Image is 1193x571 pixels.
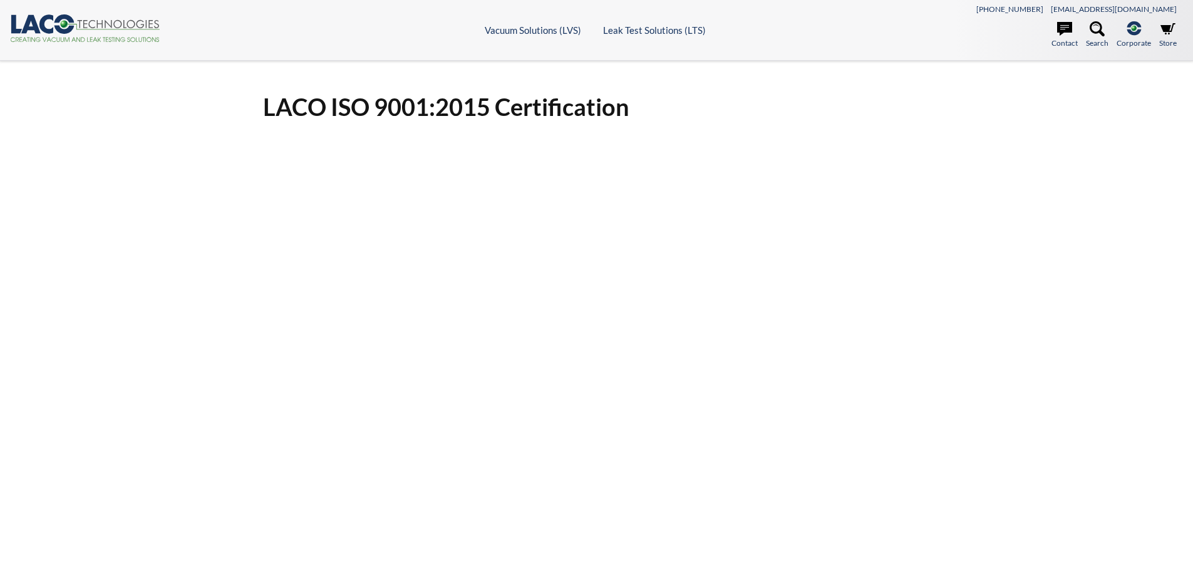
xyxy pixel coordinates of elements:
a: Vacuum Solutions (LVS) [485,24,581,36]
a: Leak Test Solutions (LTS) [603,24,706,36]
h1: LACO ISO 9001:2015 Certification [263,92,931,122]
a: [PHONE_NUMBER] [976,4,1043,14]
a: [EMAIL_ADDRESS][DOMAIN_NAME] [1051,4,1177,14]
span: Corporate [1117,37,1151,49]
a: Search [1086,21,1108,49]
a: Contact [1051,21,1078,49]
a: Store [1159,21,1177,49]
